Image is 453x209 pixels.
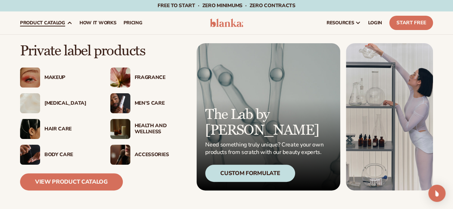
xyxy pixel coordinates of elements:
span: LOGIN [368,20,382,26]
span: Free to start · ZERO minimums · ZERO contracts [158,2,295,9]
div: Men’s Care [135,100,186,106]
a: Candles and incense on table. Health And Wellness [110,119,186,139]
a: View Product Catalog [20,173,123,190]
div: Makeup [44,75,96,81]
p: Private label products [20,43,186,59]
div: Health And Wellness [135,123,186,135]
img: Female in lab with equipment. [346,43,433,190]
a: Microscopic product formula. The Lab by [PERSON_NAME] Need something truly unique? Create your ow... [197,43,340,190]
span: resources [327,20,354,26]
img: Candles and incense on table. [110,119,130,139]
a: Female hair pulled back with clips. Hair Care [20,119,96,139]
span: product catalog [20,20,65,26]
span: How It Works [79,20,116,26]
div: Hair Care [44,126,96,132]
img: Pink blooming flower. [110,68,130,88]
a: How It Works [76,11,120,34]
a: Male hand applying moisturizer. Body Care [20,145,96,165]
a: Start Free [389,16,433,30]
div: Accessories [135,152,186,158]
div: Fragrance [135,75,186,81]
img: Female with glitter eye makeup. [20,68,40,88]
a: Female with glitter eye makeup. Makeup [20,68,96,88]
img: Female with makeup brush. [110,145,130,165]
a: Male holding moisturizer bottle. Men’s Care [110,93,186,113]
div: Body Care [44,152,96,158]
div: [MEDICAL_DATA] [44,100,96,106]
img: Female hair pulled back with clips. [20,119,40,139]
div: Custom Formulate [205,165,295,182]
p: Need something truly unique? Create your own products from scratch with our beauty experts. [205,141,326,156]
div: Open Intercom Messenger [428,185,445,202]
img: Male hand applying moisturizer. [20,145,40,165]
a: product catalog [16,11,76,34]
a: Female with makeup brush. Accessories [110,145,186,165]
img: Male holding moisturizer bottle. [110,93,130,113]
img: logo [210,19,244,27]
p: The Lab by [PERSON_NAME] [205,107,326,138]
a: Cream moisturizer swatch. [MEDICAL_DATA] [20,93,96,113]
a: LOGIN [365,11,386,34]
span: pricing [123,20,142,26]
a: pricing [120,11,146,34]
img: Cream moisturizer swatch. [20,93,40,113]
a: resources [323,11,365,34]
a: Pink blooming flower. Fragrance [110,68,186,88]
